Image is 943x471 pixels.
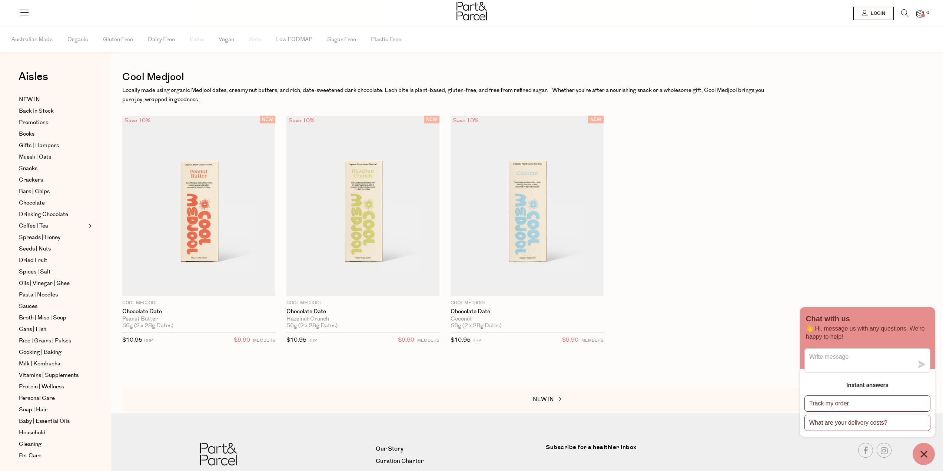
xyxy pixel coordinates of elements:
[67,27,88,53] span: Organic
[19,130,34,139] span: Books
[19,176,43,185] span: Crackers
[456,2,487,20] img: Part&Parcel
[19,107,86,116] a: Back In Stock
[286,322,338,329] span: 56g (2 x 28g Dates)
[19,210,86,219] a: Drinking Chocolate
[533,395,607,404] a: NEW IN
[122,316,275,322] div: Peanut Butter
[11,27,53,53] span: Australian Made
[19,302,37,311] span: Sauces
[451,322,502,329] span: 56g (2 x 28g Dates)
[286,116,439,296] img: Chocolate Date
[19,291,58,299] span: Pasta | Noodles
[19,371,86,380] a: Vitamins | Supplements
[327,27,356,53] span: Sugar Free
[19,256,47,265] span: Dried Fruit
[19,268,86,276] a: Spices | Salt
[19,336,86,345] a: Rice | Grains | Pulses
[19,371,79,380] span: Vitamins | Supplements
[286,336,306,344] span: $10.95
[451,308,604,315] a: Chocolate Date
[19,222,48,230] span: Coffee | Tea
[424,116,439,123] span: NEW
[122,116,153,126] div: Save 10%
[19,405,86,414] a: Soap | Hair
[19,359,86,368] a: Milk | Kombucha
[234,335,250,345] span: $9.90
[286,116,317,126] div: Save 10%
[122,300,275,306] p: Cool Medjool
[19,233,60,242] span: Spreads | Honey
[451,300,604,306] p: Cool Medjool
[19,141,86,150] a: Gifts | Hampers
[19,222,86,230] a: Coffee | Tea
[122,116,275,296] img: Chocolate Date
[19,359,60,368] span: Milk | Kombucha
[19,153,86,162] a: Muesli | Oats
[249,27,261,53] span: Keto
[19,118,86,127] a: Promotions
[19,417,70,426] span: Baby | Essential Oils
[19,417,86,426] a: Baby | Essential Oils
[19,279,86,288] a: Oils | Vinegar | Ghee
[286,316,439,322] div: Hazelnut Crunch
[371,27,401,53] span: Plastic Free
[451,116,481,126] div: Save 10%
[19,440,86,449] a: Cleaning
[451,316,604,322] div: Coconut
[253,338,275,343] small: MEMBERS
[376,456,540,466] a: Curation Charter
[122,86,766,105] p: Locally made using organic Medjool dates, creamy nut butters, and rich, date-sweetened dark choco...
[398,335,414,345] span: $9.90
[19,164,86,173] a: Snacks
[19,256,86,265] a: Dried Fruit
[19,451,86,460] a: Pet Care
[19,71,48,90] a: Aisles
[924,10,931,16] span: 0
[19,348,62,357] span: Cooking | Baking
[19,325,86,334] a: Cans | Fish
[19,451,41,460] span: Pet Care
[122,69,932,86] h1: Cool Medjool
[798,307,937,465] inbox-online-store-chat: Shopify online store chat
[19,302,86,311] a: Sauces
[376,444,540,454] a: Our Story
[19,118,48,127] span: Promotions
[19,382,64,391] span: Protein | Wellness
[276,27,312,53] span: Low FODMAP
[19,187,86,196] a: Bars | Chips
[19,291,86,299] a: Pasta | Noodles
[19,440,41,449] span: Cleaning
[87,222,92,230] button: Expand/Collapse Coffee | Tea
[19,69,48,85] span: Aisles
[286,308,439,315] a: Chocolate Date
[19,233,86,242] a: Spreads | Honey
[219,27,234,53] span: Vegan
[19,245,51,253] span: Seeds | Nuts
[472,338,481,343] small: RRP
[581,338,604,343] small: MEMBERS
[19,314,66,322] span: Broth | Miso | Soup
[19,107,54,116] span: Back In Stock
[103,27,133,53] span: Gluten Free
[122,336,142,344] span: $10.95
[19,325,46,334] span: Cans | Fish
[200,443,237,465] img: Part&Parcel
[417,338,439,343] small: MEMBERS
[451,116,604,296] img: Chocolate Date
[286,300,439,306] p: Cool Medjool
[19,187,50,196] span: Bars | Chips
[546,443,721,457] label: Subscribe for a healthier inbox
[916,10,924,18] a: 0
[451,336,471,344] span: $10.95
[19,164,37,173] span: Snacks
[562,335,578,345] span: $9.90
[19,199,45,208] span: Chocolate
[588,116,604,123] span: NEW
[533,395,554,403] span: NEW IN
[308,338,317,343] small: RRP
[19,336,71,345] span: Rice | Grains | Pulses
[260,116,275,123] span: NEW
[853,7,894,20] a: Login
[19,394,55,403] span: Personal Care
